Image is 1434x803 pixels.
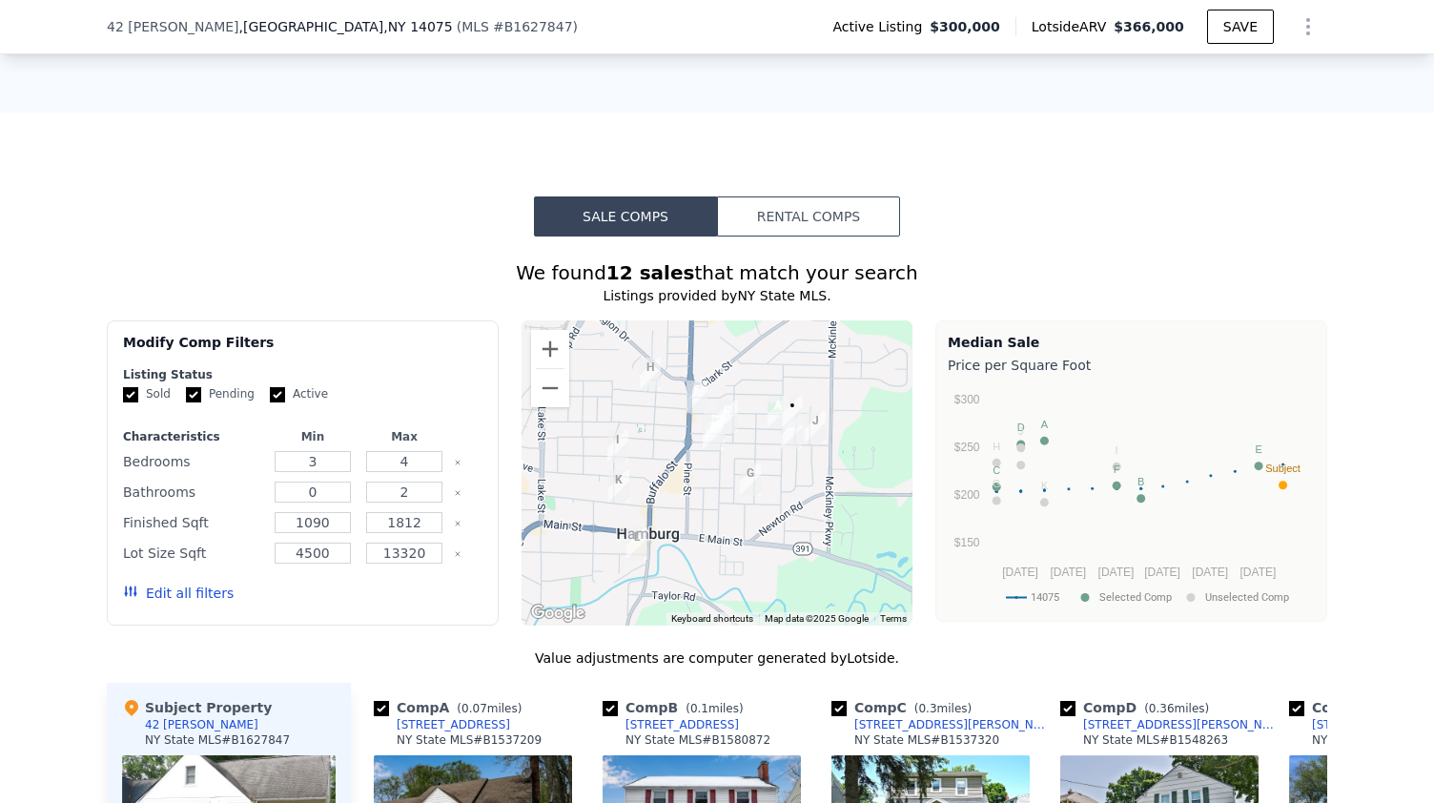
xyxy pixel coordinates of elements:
span: ( miles) [907,702,979,715]
text: [DATE] [1002,566,1038,579]
span: ( miles) [678,702,750,715]
div: Bathrooms [123,479,263,505]
text: [DATE] [1192,566,1228,579]
span: MLS [461,19,489,34]
text: Selected Comp [1099,591,1172,604]
div: 71 Union St [601,463,637,510]
div: Comp C [831,698,979,717]
span: # B1627847 [493,19,573,34]
text: B [1137,476,1144,487]
div: 136 Maple Ave [600,422,636,470]
div: Price per Square Foot [948,352,1315,379]
text: Subject [1265,463,1301,474]
div: Subject Property [122,698,272,717]
div: Finished Sqft [123,509,263,536]
text: G [993,478,1001,489]
span: 0.07 [461,702,487,715]
button: SAVE [1207,10,1274,44]
div: 90 Dudley Ave [709,393,746,441]
text: [DATE] [1050,566,1086,579]
div: 87 North St [632,350,668,398]
div: ( ) [457,17,578,36]
text: F [1114,463,1120,475]
div: Lot Size Sqft [123,540,263,566]
div: Comp D [1060,698,1217,717]
div: Median Sale [948,333,1315,352]
div: [STREET_ADDRESS][PERSON_NAME] [1083,717,1281,732]
a: [STREET_ADDRESS][PERSON_NAME] [1060,717,1281,732]
div: 28 Long Ave [619,520,655,567]
button: Clear [454,489,461,497]
div: [STREET_ADDRESS] [625,717,739,732]
span: 0.36 [1149,702,1175,715]
div: 104 Sherwood Ave [760,388,796,436]
div: Characteristics [123,429,263,444]
text: A [1041,419,1049,430]
input: Active [270,387,285,402]
strong: 12 sales [606,261,695,284]
div: 65 Dudley Ave [697,402,733,450]
div: [STREET_ADDRESS] [397,717,510,732]
div: Min [271,429,355,444]
div: Comp A [374,698,529,717]
div: 302 E Prospect Ave [797,403,833,451]
text: [DATE] [1240,566,1277,579]
span: ( miles) [449,702,529,715]
span: $300,000 [930,17,1000,36]
div: Max [362,429,446,444]
label: Active [270,386,328,402]
span: Lotside ARV [1032,17,1114,36]
span: , [GEOGRAPHIC_DATA] [239,17,453,36]
div: Modify Comp Filters [123,333,482,367]
text: E [1255,443,1261,455]
text: D [1017,422,1025,433]
text: $150 [954,536,980,549]
button: Zoom out [531,369,569,407]
text: L [1018,443,1024,454]
text: 14075 [1031,591,1059,604]
div: Listing Status [123,367,482,382]
button: Sale Comps [534,196,717,237]
button: Clear [454,459,461,466]
div: 42 [PERSON_NAME] [145,717,258,732]
input: Pending [186,387,201,402]
div: NY State MLS # B1537209 [397,732,542,748]
span: 0.1 [690,702,708,715]
text: C [993,464,1000,476]
div: [STREET_ADDRESS][PERSON_NAME] [854,717,1053,732]
text: Unselected Comp [1205,591,1289,604]
div: A chart. [948,379,1315,617]
div: 18 Beverly Pl [679,373,715,421]
div: Comp B [603,698,751,717]
div: Listings provided by NY State MLS . [107,286,1327,305]
span: 0.3 [918,702,936,715]
div: 42 Sandra Pl [774,388,810,436]
a: [STREET_ADDRESS] [374,717,510,732]
button: Edit all filters [123,584,234,603]
a: [STREET_ADDRESS][PERSON_NAME] [831,717,1053,732]
span: Map data ©2025 Google [765,613,869,624]
div: NY State MLS # B1580872 [625,732,770,748]
input: Sold [123,387,138,402]
div: 22 Martha Pl [732,456,768,504]
text: $200 [954,488,980,502]
div: NY State MLS # B1548263 [1083,732,1228,748]
span: $366,000 [1114,19,1184,34]
div: 60 Elizabeth St [695,410,731,458]
div: NY State MLS # B1537320 [854,732,999,748]
button: Keyboard shortcuts [671,612,753,626]
label: Pending [186,386,255,402]
span: ( miles) [1137,702,1217,715]
text: K [1041,480,1049,491]
text: H [993,441,1000,452]
div: Bedrooms [123,448,263,475]
span: Active Listing [832,17,930,36]
text: $250 [954,441,980,454]
button: Clear [454,520,461,527]
button: Show Options [1289,8,1327,46]
button: Rental Comps [717,196,900,237]
div: 245 E Prospect Ave [773,409,809,457]
div: NY State MLS # B1627847 [145,732,290,748]
text: [DATE] [1098,566,1135,579]
text: $300 [954,393,980,406]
